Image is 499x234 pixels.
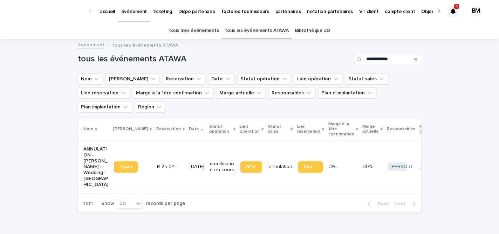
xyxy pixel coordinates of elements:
[189,125,199,133] p: Date
[297,123,320,136] p: Lien réservation
[157,162,183,170] p: R 25 04 3129
[208,73,234,85] button: Date
[447,6,459,17] div: 4
[225,22,288,39] a: tous les événements ATAWA
[419,123,449,136] p: Plan d'implantation
[78,195,98,212] p: 1 of 1
[374,201,389,206] span: Back
[363,162,374,170] p: 30%
[190,164,204,170] p: [DATE]
[133,87,213,99] button: Marge à la 1ère confirmation
[268,87,315,99] button: Responsables
[83,125,93,133] p: Nom
[237,73,291,85] button: Statut opération
[163,73,205,85] button: Reservation
[240,123,260,136] p: Lien opération
[294,73,342,85] button: Lien opération
[78,101,132,113] button: Plan implantation
[14,4,82,18] img: Ls34BcGeRexTGTNfXpUC
[135,101,166,113] button: Région
[146,201,185,207] p: records per page
[391,201,421,207] button: Next
[362,201,391,207] button: Back
[240,161,262,173] a: BDC
[362,123,379,136] p: Marge actuelle
[83,146,108,188] p: ANNULATION - [PERSON_NAME] - Wedding - [GEOGRAPHIC_DATA]
[394,201,410,206] span: Next
[101,201,114,207] p: Show
[216,87,266,99] button: Marge actuelle
[114,161,138,173] a: Open
[390,164,429,170] a: [PERSON_NAME]
[78,54,352,64] h1: tous les événements ATAWA
[156,125,181,133] p: Reservation
[112,41,178,48] p: tous les événements ATAWA
[345,73,388,85] button: Statut sales
[456,4,458,9] p: 4
[470,6,481,17] div: BM
[209,123,232,136] p: Statut opération
[328,120,354,138] p: Marge à la 1ère confirmation
[408,165,412,169] span: + 1
[78,87,130,99] button: Lien réservation
[387,125,415,133] p: Responsables
[169,22,219,39] a: tous mes événements
[303,165,317,169] span: Réservation
[318,87,376,99] button: Plan d'implantation
[329,162,343,170] p: 39.4 %
[268,123,289,136] p: Statut sales
[117,200,134,207] div: 30
[298,161,323,173] a: Réservation
[119,165,132,169] span: Open
[246,165,256,169] span: BDC
[355,54,421,65] input: Search
[106,73,160,85] button: Lien Stacker
[78,40,104,48] a: événement
[210,161,235,173] p: modification en cours
[269,164,292,170] p: annulation
[295,22,330,39] a: Bibliothèque 3D
[113,125,148,133] p: [PERSON_NAME]
[78,73,103,85] button: Nom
